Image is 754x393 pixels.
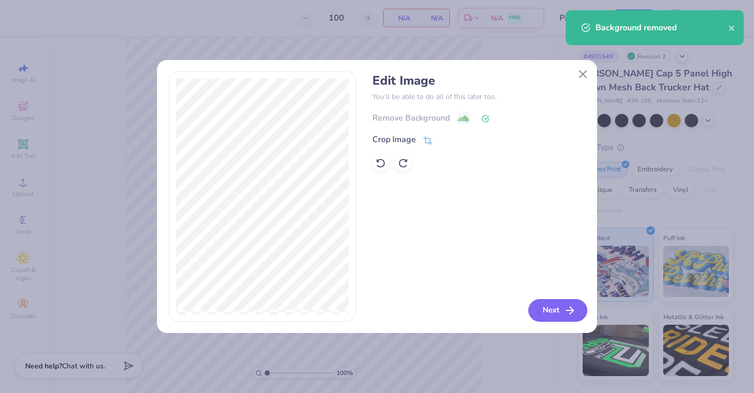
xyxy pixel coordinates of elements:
[528,299,587,322] button: Next
[596,22,728,34] div: Background removed
[728,22,736,34] button: close
[573,64,593,84] button: Close
[372,73,585,88] h4: Edit Image
[372,133,416,146] div: Crop Image
[372,91,585,102] p: You’ll be able to do all of this later too.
